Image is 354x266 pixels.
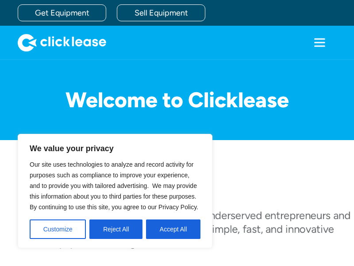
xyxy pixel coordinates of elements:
h1: Welcome to Clicklease [18,88,336,112]
a: Sell Equipment [117,4,205,21]
span: Our site uses technologies to analyze and record activity for purposes such as compliance to impr... [30,161,198,211]
button: Customize [30,219,86,239]
div: menu [303,26,336,59]
button: Accept All [146,219,200,239]
img: Clicklease logo [18,34,106,51]
a: home [18,34,106,51]
div: We value your privacy [18,134,212,248]
p: We value your privacy [30,143,200,154]
a: Get Equipment [18,4,106,21]
button: Reject All [89,219,142,239]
